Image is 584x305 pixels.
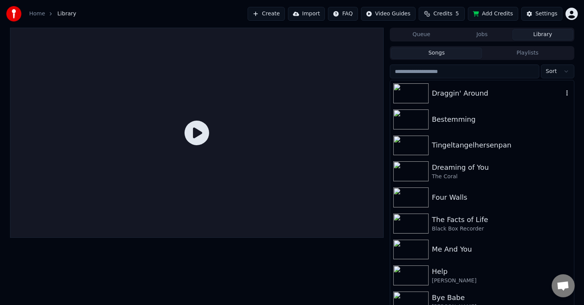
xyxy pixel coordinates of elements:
button: Create [248,7,285,21]
img: youka [6,6,22,22]
span: Credits [433,10,452,18]
button: Credits5 [419,7,465,21]
button: Add Credits [468,7,518,21]
div: [PERSON_NAME] [432,277,571,285]
div: Settings [536,10,557,18]
div: Bye Babe [432,292,571,303]
button: Playlists [482,48,573,59]
button: Video Guides [361,7,416,21]
div: Help [432,266,571,277]
span: Sort [546,68,557,75]
span: Library [57,10,76,18]
button: FAQ [328,7,358,21]
div: Four Walls [432,192,571,203]
nav: breadcrumb [29,10,76,18]
button: Library [512,29,573,40]
button: Queue [391,29,452,40]
div: Dreaming of You [432,162,571,173]
div: Bestemming [432,114,571,125]
div: The Facts of Life [432,214,571,225]
div: Me And You [432,244,571,255]
div: The Coral [432,173,571,181]
span: 5 [456,10,459,18]
button: Jobs [452,29,512,40]
button: Settings [521,7,562,21]
div: Black Box Recorder [432,225,571,233]
a: Home [29,10,45,18]
button: Songs [391,48,482,59]
button: Import [288,7,325,21]
div: Open de chat [552,274,575,297]
div: Draggin' Around [432,88,563,99]
div: Tingeltangelhersenpan [432,140,571,151]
